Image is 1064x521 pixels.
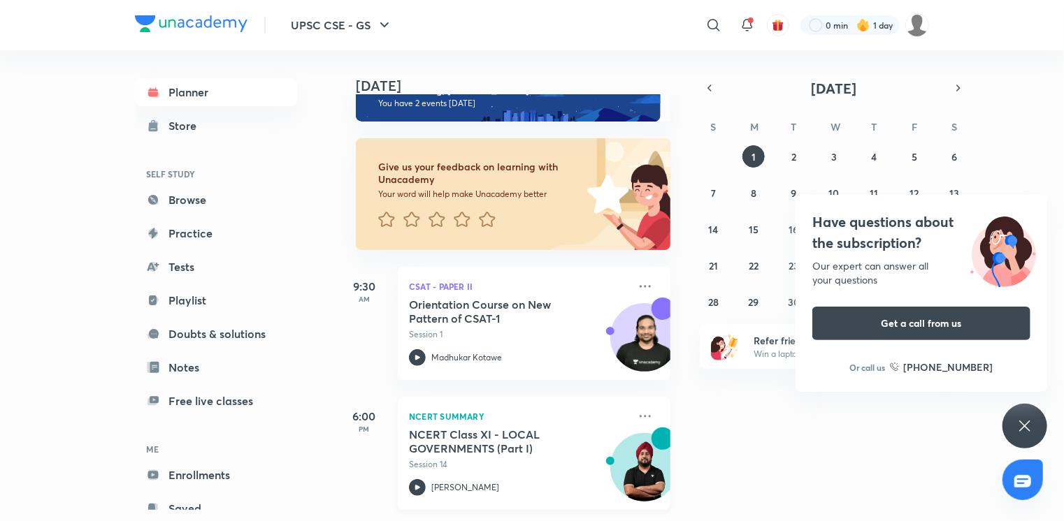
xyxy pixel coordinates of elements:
img: avatar [772,19,784,31]
p: PM [336,425,392,433]
abbr: September 13, 2025 [949,186,959,200]
button: September 14, 2025 [703,218,725,240]
button: September 9, 2025 [783,182,805,204]
p: NCERT Summary [409,408,628,425]
abbr: Monday [750,120,759,133]
button: September 13, 2025 [943,182,965,204]
button: September 12, 2025 [903,182,926,204]
div: Our expert can answer all your questions [812,259,1030,287]
p: Or call us [850,361,886,374]
abbr: Thursday [871,120,877,133]
button: September 21, 2025 [703,254,725,277]
button: [DATE] [719,78,949,98]
abbr: September 1, 2025 [752,150,756,163]
button: avatar [767,14,789,36]
h4: [DATE] [356,78,684,94]
abbr: September 8, 2025 [751,186,756,200]
button: September 7, 2025 [703,182,725,204]
abbr: September 2, 2025 [791,150,796,163]
abbr: Saturday [951,120,957,133]
abbr: September 7, 2025 [711,186,716,200]
button: September 10, 2025 [823,182,845,204]
a: Enrollments [135,461,297,489]
button: September 5, 2025 [903,145,926,168]
abbr: September 15, 2025 [749,223,759,236]
abbr: September 6, 2025 [951,150,957,163]
a: Store [135,112,297,140]
h5: 6:00 [336,408,392,425]
a: Company Logo [135,15,247,36]
button: September 28, 2025 [703,291,725,313]
img: Company Logo [135,15,247,32]
abbr: September 16, 2025 [789,223,799,236]
abbr: September 11, 2025 [870,186,878,200]
h6: SELF STUDY [135,162,297,186]
abbr: September 28, 2025 [708,295,719,309]
abbr: September 21, 2025 [709,259,718,272]
span: [DATE] [812,79,857,98]
abbr: September 22, 2025 [749,259,759,272]
button: September 29, 2025 [742,291,765,313]
a: Planner [135,78,297,106]
h6: Give us your feedback on learning with Unacademy [378,161,582,186]
button: September 30, 2025 [783,291,805,313]
img: Avatar [611,441,678,508]
button: September 4, 2025 [863,145,885,168]
p: [PERSON_NAME] [431,481,499,494]
p: You have 2 events [DATE] [378,98,648,109]
div: Store [168,117,205,134]
button: UPSC CSE - GS [282,11,401,39]
abbr: September 29, 2025 [749,295,759,309]
h5: NCERT Class XI - LOCAL GOVERNMENTS (Part I) [409,427,583,455]
img: Kiran Saini [905,13,929,37]
abbr: Friday [912,120,917,133]
p: CSAT - Paper II [409,278,628,295]
abbr: Sunday [711,120,717,133]
a: Notes [135,353,297,381]
abbr: September 30, 2025 [788,295,800,309]
p: Madhukar Kotawe [431,351,502,364]
p: AM [336,295,392,303]
a: Tests [135,253,297,281]
h6: Refer friends [754,333,926,348]
img: referral [711,332,739,360]
abbr: September 5, 2025 [912,150,917,163]
img: streak [856,18,870,32]
p: Your word will help make Unacademy better [378,189,582,200]
abbr: September 4, 2025 [871,150,877,163]
img: feedback_image [540,138,670,250]
abbr: September 10, 2025 [828,186,839,200]
abbr: Wednesday [831,120,840,133]
a: Browse [135,186,297,214]
a: [PHONE_NUMBER] [890,360,993,374]
button: September 1, 2025 [742,145,765,168]
button: September 15, 2025 [742,218,765,240]
abbr: September 12, 2025 [910,186,919,200]
abbr: Tuesday [791,120,797,133]
h5: Orientation Course on New Pattern of CSAT-1 [409,298,583,325]
abbr: September 9, 2025 [791,186,797,200]
abbr: September 23, 2025 [789,259,799,272]
button: September 8, 2025 [742,182,765,204]
button: September 22, 2025 [742,254,765,277]
p: Session 1 [409,328,628,341]
p: Win a laptop, vouchers & more [754,348,926,360]
button: September 16, 2025 [783,218,805,240]
h4: Have questions about the subscription? [812,212,1030,254]
button: September 3, 2025 [823,145,845,168]
h6: ME [135,437,297,461]
button: Get a call from us [812,307,1030,340]
h6: [PHONE_NUMBER] [904,360,993,374]
button: September 2, 2025 [783,145,805,168]
abbr: September 14, 2025 [709,223,719,236]
a: Free live classes [135,387,297,415]
abbr: September 3, 2025 [831,150,837,163]
a: Playlist [135,286,297,314]
a: Practice [135,219,297,247]
p: Session 14 [409,458,628,471]
button: September 11, 2025 [863,182,885,204]
a: Doubts & solutions [135,320,297,348]
button: September 23, 2025 [783,254,805,277]
button: September 6, 2025 [943,145,965,168]
img: evening [356,71,661,122]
